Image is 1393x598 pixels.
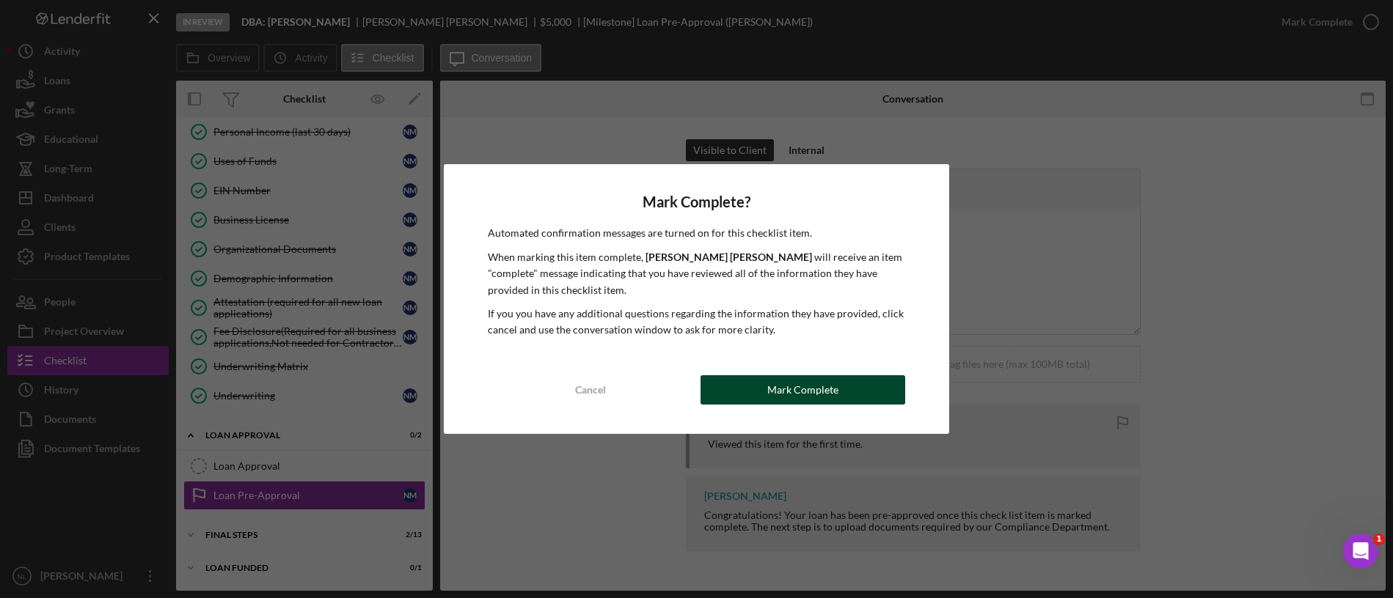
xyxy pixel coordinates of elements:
[575,375,606,405] div: Cancel
[646,251,812,263] b: [PERSON_NAME] [PERSON_NAME]
[488,249,906,298] p: When marking this item complete, will receive an item "complete" message indicating that you have...
[767,375,838,405] div: Mark Complete
[488,375,693,405] button: Cancel
[1373,534,1385,545] span: 1
[488,193,906,210] h4: Mark Complete?
[488,225,906,241] p: Automated confirmation messages are turned on for this checklist item.
[1343,534,1378,569] iframe: Intercom live chat
[488,306,906,339] p: If you you have any additional questions regarding the information they have provided, click canc...
[701,375,906,405] button: Mark Complete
